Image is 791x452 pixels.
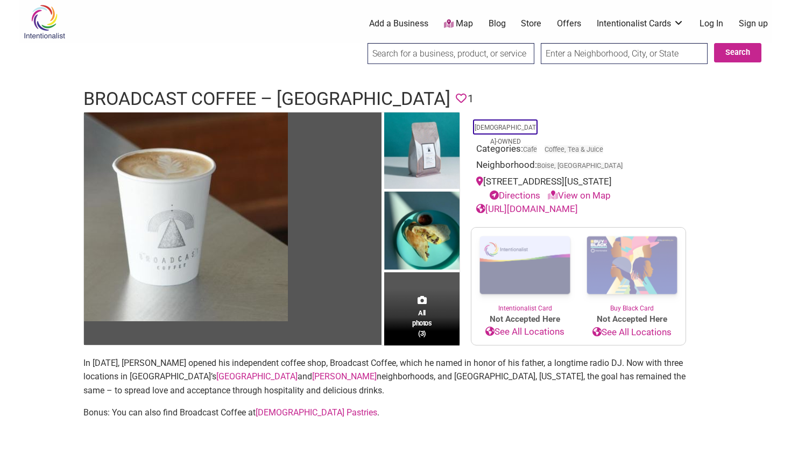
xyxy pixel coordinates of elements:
a: Offers [557,18,581,30]
img: Intentionalist Card [471,228,578,303]
a: Map [444,18,473,30]
p: In [DATE], [PERSON_NAME] opened his independent coffee shop, Broadcast Coffee, which he named in ... [83,356,708,398]
img: Intentionalist [19,4,70,39]
a: See All Locations [471,325,578,339]
p: Bonus: You can also find Broadcast Coffee at . [83,406,708,420]
a: Intentionalist Card [471,228,578,313]
div: Categories: [476,142,681,159]
a: Blog [489,18,506,30]
button: Search [714,43,761,62]
a: Coffee, Tea & Juice [545,145,603,153]
span: Not Accepted Here [471,313,578,326]
input: Enter a Neighborhood, City, or State [541,43,708,64]
a: Intentionalist Cards [597,18,684,30]
a: [URL][DOMAIN_NAME] [476,203,578,214]
a: See All Locations [578,326,686,340]
a: Sign up [739,18,768,30]
span: All photos (3) [412,308,432,338]
a: Directions [490,190,540,201]
div: Neighborhood: [476,158,681,175]
h1: Broadcast Coffee – [GEOGRAPHIC_DATA] [83,86,450,112]
a: [DEMOGRAPHIC_DATA] Pastries [256,407,377,418]
a: Buy Black Card [578,228,686,314]
a: [DEMOGRAPHIC_DATA]-Owned [475,124,536,145]
a: [GEOGRAPHIC_DATA] [216,371,298,382]
span: Not Accepted Here [578,313,686,326]
a: Store [521,18,541,30]
input: Search for a business, product, or service [368,43,534,64]
span: Boise, [GEOGRAPHIC_DATA] [537,163,623,169]
a: Cafe [523,145,537,153]
img: Buy Black Card [578,228,686,304]
a: Log In [700,18,723,30]
a: [PERSON_NAME] [312,371,377,382]
a: View on Map [548,190,611,201]
a: Add a Business [369,18,428,30]
span: 1 [468,90,474,107]
div: [STREET_ADDRESS][US_STATE] [476,175,681,202]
